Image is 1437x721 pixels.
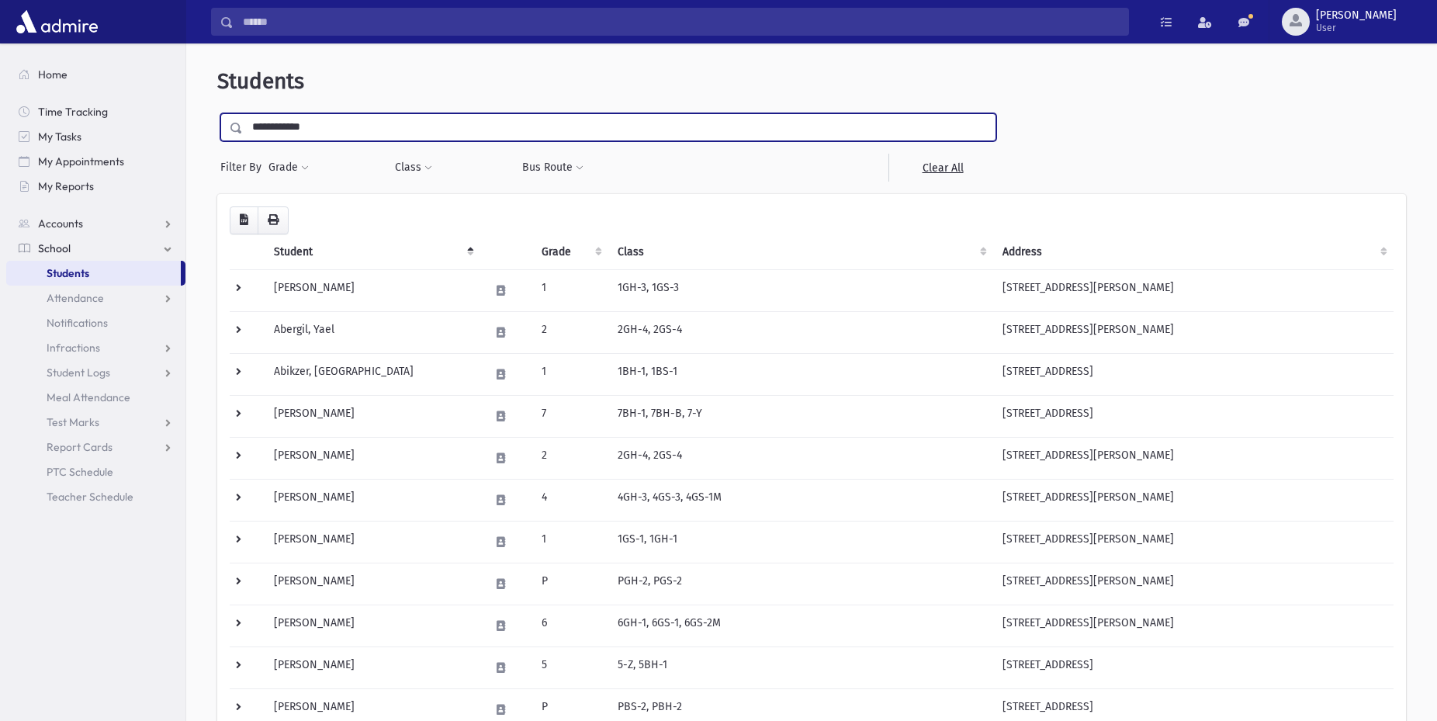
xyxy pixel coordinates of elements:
a: Accounts [6,211,185,236]
td: [PERSON_NAME] [265,563,480,605]
td: [PERSON_NAME] [265,269,480,311]
img: AdmirePro [12,6,102,37]
td: 6 [532,605,608,646]
td: 6GH-1, 6GS-1, 6GS-2M [608,605,993,646]
a: Student Logs [6,360,185,385]
span: Students [47,266,89,280]
a: Notifications [6,310,185,335]
span: Test Marks [47,415,99,429]
td: 5-Z, 5BH-1 [608,646,993,688]
td: [PERSON_NAME] [265,395,480,437]
td: 1BH-1, 1BS-1 [608,353,993,395]
a: Students [6,261,181,286]
th: Address: activate to sort column ascending [993,234,1394,270]
button: Grade [268,154,310,182]
button: Print [258,206,289,234]
span: Meal Attendance [47,390,130,404]
a: My Tasks [6,124,185,149]
td: 2 [532,311,608,353]
a: Attendance [6,286,185,310]
td: [PERSON_NAME] [265,521,480,563]
td: PGH-2, PGS-2 [608,563,993,605]
button: Bus Route [521,154,584,182]
a: Report Cards [6,435,185,459]
a: PTC Schedule [6,459,185,484]
td: [STREET_ADDRESS][PERSON_NAME] [993,311,1394,353]
th: Class: activate to sort column ascending [608,234,993,270]
a: School [6,236,185,261]
td: [STREET_ADDRESS][PERSON_NAME] [993,437,1394,479]
a: Clear All [888,154,996,182]
span: PTC Schedule [47,465,113,479]
span: Notifications [47,316,108,330]
a: My Reports [6,174,185,199]
td: 1 [532,353,608,395]
span: My Appointments [38,154,124,168]
td: [STREET_ADDRESS][PERSON_NAME] [993,479,1394,521]
td: 1GS-1, 1GH-1 [608,521,993,563]
a: Meal Attendance [6,385,185,410]
span: Time Tracking [38,105,108,119]
button: Class [394,154,433,182]
td: 5 [532,646,608,688]
td: 1GH-3, 1GS-3 [608,269,993,311]
td: [STREET_ADDRESS] [993,353,1394,395]
td: [PERSON_NAME] [265,605,480,646]
a: My Appointments [6,149,185,174]
td: 7BH-1, 7BH-B, 7-Y [608,395,993,437]
span: Attendance [47,291,104,305]
a: Test Marks [6,410,185,435]
span: My Reports [38,179,94,193]
span: Student Logs [47,366,110,380]
td: [STREET_ADDRESS] [993,646,1394,688]
td: Abergil, Yael [265,311,480,353]
td: 4GH-3, 4GS-3, 4GS-1M [608,479,993,521]
span: School [38,241,71,255]
a: Time Tracking [6,99,185,124]
button: CSV [230,206,258,234]
span: Report Cards [47,440,113,454]
span: Home [38,68,68,81]
td: P [532,563,608,605]
td: [PERSON_NAME] [265,437,480,479]
th: Student: activate to sort column descending [265,234,480,270]
td: 7 [532,395,608,437]
a: Home [6,62,185,87]
a: Infractions [6,335,185,360]
td: [STREET_ADDRESS] [993,395,1394,437]
td: [STREET_ADDRESS][PERSON_NAME] [993,605,1394,646]
td: [STREET_ADDRESS][PERSON_NAME] [993,563,1394,605]
td: 2GH-4, 2GS-4 [608,437,993,479]
td: [STREET_ADDRESS][PERSON_NAME] [993,269,1394,311]
td: [PERSON_NAME] [265,479,480,521]
span: My Tasks [38,130,81,144]
span: Accounts [38,217,83,231]
td: 1 [532,521,608,563]
input: Search [234,8,1128,36]
th: Grade: activate to sort column ascending [532,234,608,270]
span: Filter By [220,159,268,175]
span: Infractions [47,341,100,355]
span: User [1316,22,1397,34]
span: Teacher Schedule [47,490,133,504]
td: 2GH-4, 2GS-4 [608,311,993,353]
td: [STREET_ADDRESS][PERSON_NAME] [993,521,1394,563]
td: 1 [532,269,608,311]
td: 2 [532,437,608,479]
a: Teacher Schedule [6,484,185,509]
td: Abikzer, [GEOGRAPHIC_DATA] [265,353,480,395]
td: 4 [532,479,608,521]
span: Students [217,68,304,94]
td: [PERSON_NAME] [265,646,480,688]
span: [PERSON_NAME] [1316,9,1397,22]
